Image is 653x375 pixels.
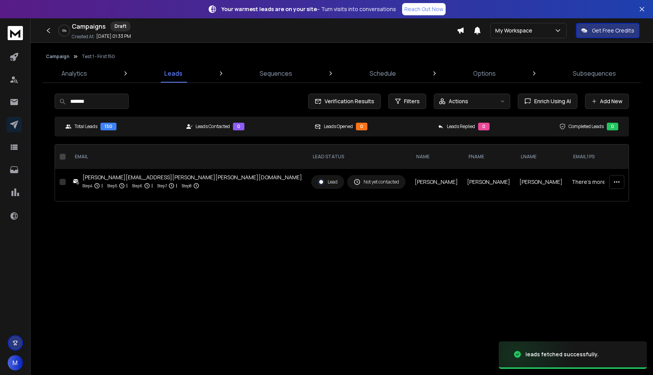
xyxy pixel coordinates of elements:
th: EMAIL [69,144,307,169]
p: | [102,182,103,190]
th: LEAD STATUS [307,144,410,169]
div: 150 [100,123,116,130]
th: Email 1 PS [567,144,634,169]
span: Verification Results [322,97,374,105]
p: Schedule [370,69,396,78]
button: Filters [388,94,426,109]
button: M [8,355,23,370]
td: [PERSON_NAME] [515,169,567,195]
div: 0 [607,123,618,130]
button: Verification Results [308,94,381,109]
button: Enrich Using AI [518,94,577,109]
img: logo [8,26,23,40]
button: Add New [585,94,629,109]
a: Options [469,64,500,83]
a: Subsequences [568,64,621,83]
div: Not yet contacted [354,179,399,185]
p: Step 8 [182,182,192,190]
p: Leads Replied [447,123,475,130]
p: My Workspace [495,27,535,34]
h1: Campaigns [72,22,106,31]
a: Leads [160,64,187,83]
p: Completed Leads [569,123,604,130]
p: 0 % [62,28,66,33]
p: Subsequences [573,69,616,78]
a: Sequences [255,64,297,83]
div: 0 [356,123,367,130]
button: Campaign [46,54,70,60]
p: – Turn visits into conversations [221,5,396,13]
a: Analytics [57,64,92,83]
div: Draft [110,21,131,31]
p: Sequences [260,69,292,78]
span: Enrich Using AI [531,97,571,105]
td: There’s more to our support than just publications—happy to outline other ways we help medical af... [567,169,634,195]
p: Step 5 [107,182,117,190]
td: [PERSON_NAME] [410,169,462,195]
p: Step 6 [132,182,142,190]
p: Leads [164,69,183,78]
button: Get Free Credits [576,23,640,38]
a: Reach Out Now [402,3,446,15]
p: Actions [449,97,468,105]
p: Get Free Credits [592,27,634,34]
p: Step 7 [157,182,167,190]
p: Total Leads [74,123,97,130]
p: Analytics [61,69,87,78]
p: | [126,182,128,190]
div: 0 [233,123,244,130]
div: [PERSON_NAME][EMAIL_ADDRESS][PERSON_NAME][PERSON_NAME][DOMAIN_NAME] [82,174,302,181]
strong: Your warmest leads are on your site [221,5,317,13]
th: FName [462,144,515,169]
p: | [152,182,153,190]
div: leads fetched successfully. [525,351,599,358]
p: Reach Out Now [404,5,443,13]
p: Leads Opened [324,123,353,130]
div: Lead [318,179,338,185]
th: LName [515,144,567,169]
p: [DATE] 01:33 PM [96,33,131,39]
p: | [176,182,177,190]
div: 0 [478,123,490,130]
p: Options [473,69,496,78]
p: Leads Contacted [196,123,230,130]
span: Filters [404,97,420,105]
p: Created At: [72,34,95,40]
a: Schedule [365,64,401,83]
p: Test 1 - First 150 [82,54,115,60]
p: Step 4 [82,182,92,190]
th: NAME [410,144,462,169]
td: [PERSON_NAME] [462,169,515,195]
